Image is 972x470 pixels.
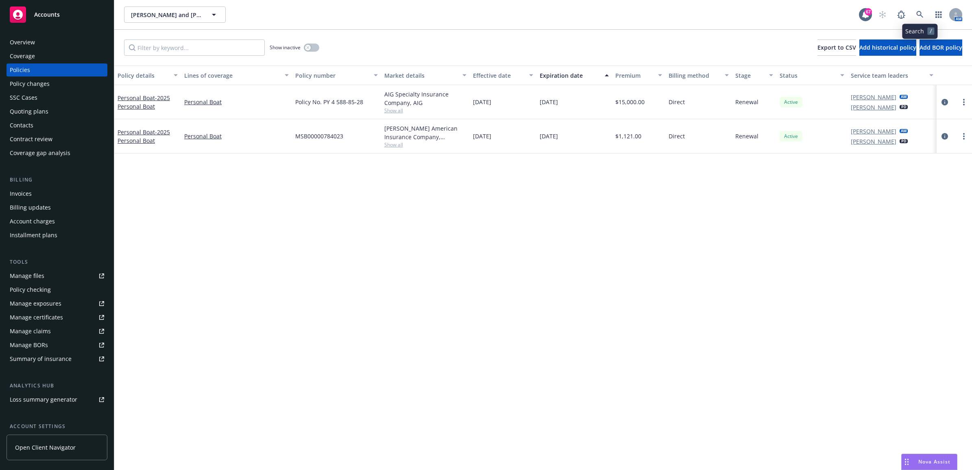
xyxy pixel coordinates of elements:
div: Premium [615,71,653,80]
div: Loss summary generator [10,393,77,406]
div: AIG Specialty Insurance Company, AIG [384,90,467,107]
div: Tools [7,258,107,266]
span: [DATE] [473,98,491,106]
a: Start snowing [874,7,891,23]
div: Coverage gap analysis [10,146,70,160]
button: Add historical policy [859,39,916,56]
div: Policy number [295,71,369,80]
a: Contacts [7,119,107,132]
a: Personal Boat [184,132,289,140]
a: Accounts [7,3,107,26]
button: Effective date [470,66,536,85]
a: [PERSON_NAME] [851,127,896,136]
a: [PERSON_NAME] [851,103,896,111]
div: Contacts [10,119,33,132]
a: Report a Bug [893,7,909,23]
button: Policy number [292,66,381,85]
span: Show all [384,141,467,148]
span: [DATE] [540,98,558,106]
a: Policy changes [7,77,107,90]
div: Manage BORs [10,339,48,352]
div: Expiration date [540,71,600,80]
span: Export to CSV [817,44,856,51]
div: Billing method [669,71,720,80]
a: Account charges [7,215,107,228]
span: - 2025 Personal Boat [118,94,170,110]
button: Premium [612,66,665,85]
a: Policies [7,63,107,77]
a: Switch app [931,7,947,23]
a: [PERSON_NAME] [851,93,896,101]
div: Stage [735,71,764,80]
button: [PERSON_NAME] and [PERSON_NAME] [124,7,226,23]
a: Overview [7,36,107,49]
div: Invoices [10,187,32,200]
div: 67 [865,8,872,15]
a: Manage exposures [7,297,107,310]
div: Manage certificates [10,311,63,324]
a: Personal Boat [118,128,170,144]
a: Manage files [7,269,107,282]
input: Filter by keyword... [124,39,265,56]
div: Coverage [10,50,35,63]
a: more [959,97,969,107]
a: Manage BORs [7,339,107,352]
span: [DATE] [540,132,558,140]
a: Quoting plans [7,105,107,118]
span: Nova Assist [918,458,950,465]
a: Coverage gap analysis [7,146,107,160]
span: MSB00000784023 [295,132,343,140]
a: Search [912,7,928,23]
a: Loss summary generator [7,393,107,406]
div: Policy checking [10,283,51,296]
a: SSC Cases [7,91,107,104]
a: Contract review [7,133,107,146]
div: Policies [10,63,30,77]
div: Overview [10,36,35,49]
div: Analytics hub [7,382,107,390]
div: Manage exposures [10,297,61,310]
div: Installment plans [10,229,57,242]
div: Status [780,71,835,80]
div: Lines of coverage [184,71,280,80]
a: Installment plans [7,229,107,242]
a: Personal Boat [184,98,289,106]
a: Summary of insurance [7,352,107,365]
div: Contract review [10,133,52,146]
a: Manage certificates [7,311,107,324]
a: Billing updates [7,201,107,214]
button: Service team leaders [848,66,937,85]
button: Add BOR policy [920,39,962,56]
a: [PERSON_NAME] [851,137,896,146]
span: [DATE] [473,132,491,140]
div: Account charges [10,215,55,228]
span: Open Client Navigator [15,443,76,452]
div: Manage files [10,269,44,282]
span: Show inactive [270,44,301,51]
span: Add BOR policy [920,44,962,51]
a: more [959,131,969,141]
div: Summary of insurance [10,352,72,365]
span: Renewal [735,98,758,106]
button: Market details [381,66,470,85]
span: Show all [384,107,467,114]
a: Manage claims [7,325,107,338]
button: Nova Assist [901,454,957,470]
a: Policy checking [7,283,107,296]
a: Personal Boat [118,94,170,110]
div: SSC Cases [10,91,37,104]
div: Billing updates [10,201,51,214]
span: Policy No. PY 4 588-85-28 [295,98,363,106]
a: Invoices [7,187,107,200]
span: [PERSON_NAME] and [PERSON_NAME] [131,11,201,19]
button: Expiration date [536,66,612,85]
div: [PERSON_NAME] American Insurance Company, [PERSON_NAME] Insurance [384,124,467,141]
button: Status [776,66,848,85]
span: Accounts [34,11,60,18]
span: $1,121.00 [615,132,641,140]
span: Renewal [735,132,758,140]
span: Direct [669,132,685,140]
button: Export to CSV [817,39,856,56]
button: Stage [732,66,776,85]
